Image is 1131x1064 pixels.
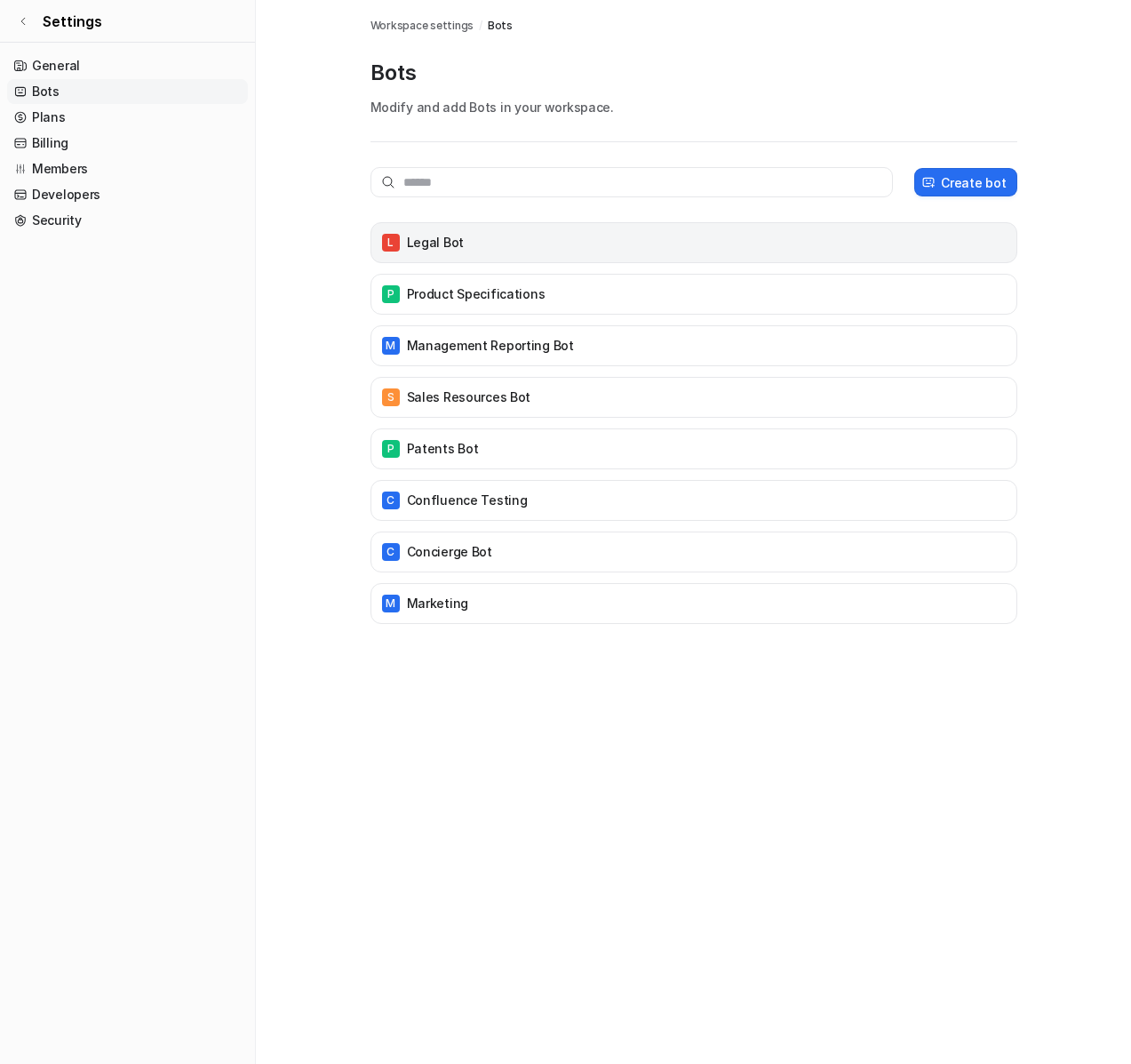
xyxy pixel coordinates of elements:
[43,11,102,32] span: Settings
[382,337,400,355] span: M
[382,285,400,303] span: P
[370,18,474,34] a: Workspace settings
[382,492,400,509] span: C
[407,285,546,303] p: Product Specifications
[407,440,479,458] p: Patents Bot
[7,131,248,156] a: Billing
[7,53,248,78] a: General
[370,59,1017,87] p: Bots
[7,208,248,233] a: Security
[914,168,1016,196] button: Create bot
[382,440,400,458] span: P
[7,79,248,104] a: Bots
[7,156,248,181] a: Members
[382,234,400,252] span: L
[407,234,464,252] p: Legal Bot
[370,98,1017,116] p: Modify and add Bots in your workspace.
[479,18,482,34] span: /
[382,543,400,561] span: C
[382,388,400,406] span: S
[407,595,468,612] p: Marketing
[407,543,492,561] p: Concierge Bot
[7,105,248,130] a: Plans
[382,595,400,612] span: M
[407,388,531,406] p: Sales Resources Bot
[407,337,574,355] p: Management Reporting Bot
[488,18,513,34] a: Bots
[407,492,528,509] p: Confluence Testing
[921,176,936,189] img: create
[7,182,248,207] a: Developers
[941,173,1006,192] p: Create bot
